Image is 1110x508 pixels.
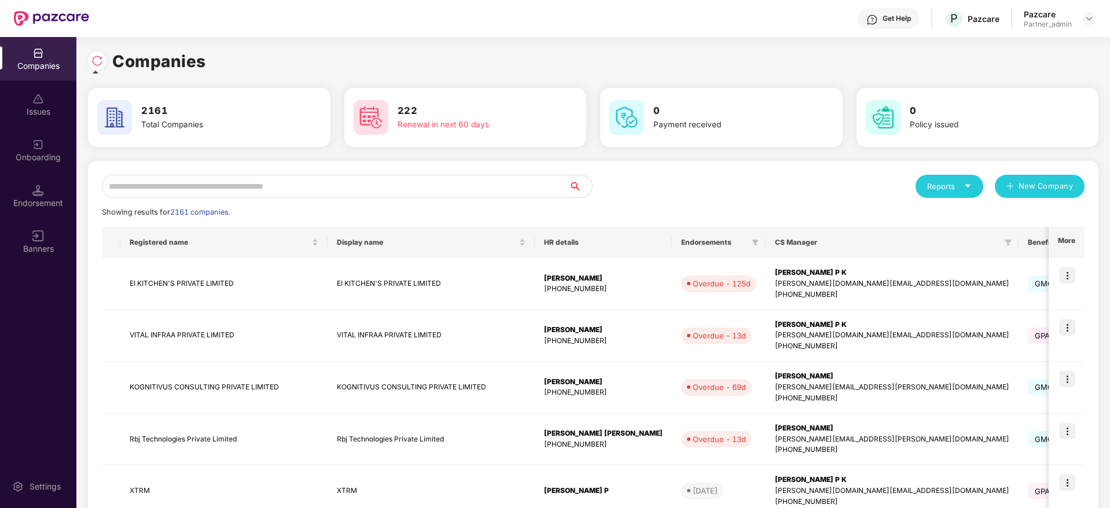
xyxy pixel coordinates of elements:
h3: 0 [653,104,799,119]
span: GPA [1028,327,1057,344]
div: Payment received [653,119,799,131]
span: P [950,12,958,25]
div: [PHONE_NUMBER] [544,387,663,398]
span: Showing results for [102,208,230,216]
h3: 0 [910,104,1056,119]
td: VITAL INFRAA PRIVATE LIMITED [328,310,535,362]
td: VITAL INFRAA PRIVATE LIMITED [120,310,328,362]
div: [PHONE_NUMBER] [544,336,663,347]
div: [PERSON_NAME] [775,423,1009,434]
span: search [568,182,592,191]
h1: Companies [112,49,206,74]
img: svg+xml;base64,PHN2ZyB3aWR0aD0iMTYiIGhlaWdodD0iMTYiIHZpZXdCb3g9IjAgMCAxNiAxNiIgZmlsbD0ibm9uZSIgeG... [32,230,44,242]
div: Overdue - 13d [693,433,746,445]
div: Overdue - 69d [693,381,746,393]
td: EI KITCHEN'S PRIVATE LIMITED [120,258,328,310]
div: [DATE] [693,485,718,496]
span: GPA [1028,483,1057,499]
div: Overdue - 13d [693,330,746,341]
td: KOGNITIVUS CONSULTING PRIVATE LIMITED [120,362,328,414]
div: [PERSON_NAME] [PERSON_NAME] [544,428,663,439]
div: [PHONE_NUMBER] [775,289,1009,300]
div: Pazcare [968,13,999,24]
img: icon [1059,371,1075,387]
span: filter [749,235,761,249]
span: New Company [1019,181,1074,192]
img: icon [1059,267,1075,284]
span: filter [1002,235,1014,249]
img: icon [1059,423,1075,439]
div: [PERSON_NAME][EMAIL_ADDRESS][PERSON_NAME][DOMAIN_NAME] [775,382,1009,393]
img: svg+xml;base64,PHN2ZyB4bWxucz0iaHR0cDovL3d3dy53My5vcmcvMjAwMC9zdmciIHdpZHRoPSI2MCIgaGVpZ2h0PSI2MC... [354,100,388,135]
span: GMC [1028,275,1061,292]
img: New Pazcare Logo [14,11,89,26]
span: plus [1006,182,1014,192]
img: svg+xml;base64,PHN2ZyBpZD0iU2V0dGluZy0yMHgyMCIgeG1sbnM9Imh0dHA6Ly93d3cudzMub3JnLzIwMDAvc3ZnIiB3aW... [12,481,24,492]
th: Registered name [120,227,328,258]
div: [PHONE_NUMBER] [775,341,1009,352]
img: svg+xml;base64,PHN2ZyBpZD0iRHJvcGRvd24tMzJ4MzIiIHhtbG5zPSJodHRwOi8vd3d3LnczLm9yZy8yMDAwL3N2ZyIgd2... [1085,14,1094,23]
span: 2161 companies. [170,208,230,216]
img: svg+xml;base64,PHN2ZyBpZD0iQ29tcGFuaWVzIiB4bWxucz0iaHR0cDovL3d3dy53My5vcmcvMjAwMC9zdmciIHdpZHRoPS... [32,47,44,59]
div: [PHONE_NUMBER] [544,284,663,295]
div: [PERSON_NAME][DOMAIN_NAME][EMAIL_ADDRESS][DOMAIN_NAME] [775,330,1009,341]
img: svg+xml;base64,PHN2ZyB4bWxucz0iaHR0cDovL3d3dy53My5vcmcvMjAwMC9zdmciIHdpZHRoPSI2MCIgaGVpZ2h0PSI2MC... [97,100,132,135]
div: [PERSON_NAME][DOMAIN_NAME][EMAIL_ADDRESS][DOMAIN_NAME] [775,278,1009,289]
div: [PHONE_NUMBER] [544,439,663,450]
img: svg+xml;base64,PHN2ZyB4bWxucz0iaHR0cDovL3d3dy53My5vcmcvMjAwMC9zdmciIHdpZHRoPSI2MCIgaGVpZ2h0PSI2MC... [866,100,901,135]
div: [PERSON_NAME][EMAIL_ADDRESS][PERSON_NAME][DOMAIN_NAME] [775,434,1009,445]
img: svg+xml;base64,PHN2ZyB4bWxucz0iaHR0cDovL3d3dy53My5vcmcvMjAwMC9zdmciIHdpZHRoPSI2MCIgaGVpZ2h0PSI2MC... [609,100,644,135]
th: More [1049,227,1085,258]
span: Registered name [130,238,310,247]
td: KOGNITIVUS CONSULTING PRIVATE LIMITED [328,362,535,414]
div: Settings [26,481,64,492]
div: Renewal in next 60 days [398,119,543,131]
div: Reports [927,181,972,192]
h3: 222 [398,104,543,119]
h3: 2161 [141,104,287,119]
img: svg+xml;base64,PHN2ZyBpZD0iSGVscC0zMngzMiIgeG1sbnM9Imh0dHA6Ly93d3cudzMub3JnLzIwMDAvc3ZnIiB3aWR0aD... [866,14,878,25]
img: svg+xml;base64,PHN2ZyBpZD0iUmVsb2FkLTMyeDMyIiB4bWxucz0iaHR0cDovL3d3dy53My5vcmcvMjAwMC9zdmciIHdpZH... [91,55,103,67]
img: svg+xml;base64,PHN2ZyB3aWR0aD0iMTQuNSIgaGVpZ2h0PSIxNC41IiB2aWV3Qm94PSIwIDAgMTYgMTYiIGZpbGw9Im5vbm... [32,185,44,196]
div: Policy issued [910,119,1056,131]
div: Pazcare [1024,9,1072,20]
div: [PERSON_NAME] [544,273,663,284]
td: EI KITCHEN'S PRIVATE LIMITED [328,258,535,310]
th: HR details [535,227,672,258]
img: svg+xml;base64,PHN2ZyB3aWR0aD0iMjAiIGhlaWdodD0iMjAiIHZpZXdCb3g9IjAgMCAyMCAyMCIgZmlsbD0ibm9uZSIgeG... [32,139,44,150]
td: Rbj Technologies Private Limited [328,414,535,466]
div: [PHONE_NUMBER] [775,444,1009,455]
div: [PERSON_NAME][DOMAIN_NAME][EMAIL_ADDRESS][DOMAIN_NAME] [775,485,1009,496]
td: Rbj Technologies Private Limited [120,414,328,466]
span: Display name [337,238,517,247]
div: [PHONE_NUMBER] [775,496,1009,507]
div: Overdue - 125d [693,278,751,289]
span: CS Manager [775,238,1000,247]
div: Total Companies [141,119,287,131]
span: filter [1005,239,1012,246]
div: Get Help [883,14,911,23]
th: Display name [328,227,535,258]
button: plusNew Company [995,175,1085,198]
div: [PERSON_NAME] [775,371,1009,382]
span: GMC [1028,379,1061,395]
div: [PERSON_NAME] [544,325,663,336]
img: icon [1059,474,1075,491]
span: filter [752,239,759,246]
img: icon [1059,319,1075,336]
span: Endorsements [681,238,747,247]
div: Partner_admin [1024,20,1072,29]
span: caret-down [964,182,972,190]
div: [PERSON_NAME] P [544,485,663,496]
span: GMC [1028,431,1061,447]
img: svg+xml;base64,PHN2ZyBpZD0iSXNzdWVzX2Rpc2FibGVkIiB4bWxucz0iaHR0cDovL3d3dy53My5vcmcvMjAwMC9zdmciIH... [32,93,44,105]
button: search [568,175,593,198]
div: [PERSON_NAME] P K [775,474,1009,485]
div: [PHONE_NUMBER] [775,393,1009,404]
div: [PERSON_NAME] [544,377,663,388]
div: [PERSON_NAME] P K [775,267,1009,278]
div: [PERSON_NAME] P K [775,319,1009,330]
